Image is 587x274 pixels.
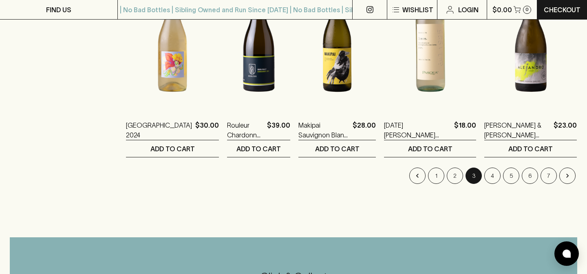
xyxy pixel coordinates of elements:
[126,168,577,184] nav: pagination navigation
[236,144,281,154] p: ADD TO CART
[227,140,290,157] button: ADD TO CART
[298,120,349,140] a: Makipai Sauvignon Blanc 2024
[484,168,501,184] button: Go to page 4
[484,140,577,157] button: ADD TO CART
[402,5,433,15] p: Wishlist
[554,120,577,140] p: $23.00
[466,168,482,184] button: page 3
[454,120,476,140] p: $18.00
[559,168,576,184] button: Go to next page
[150,144,195,154] p: ADD TO CART
[384,140,476,157] button: ADD TO CART
[563,250,571,258] img: bubble-icon
[195,120,219,140] p: $30.00
[522,168,538,184] button: Go to page 6
[315,144,360,154] p: ADD TO CART
[126,140,219,157] button: ADD TO CART
[384,120,451,140] a: [DATE][PERSON_NAME] 2023
[298,140,376,157] button: ADD TO CART
[428,168,444,184] button: Go to page 1
[46,5,71,15] p: FIND US
[267,120,290,140] p: $39.00
[544,5,580,15] p: Checkout
[353,120,376,140] p: $28.00
[541,168,557,184] button: Go to page 7
[508,144,553,154] p: ADD TO CART
[484,120,550,140] a: [PERSON_NAME] & [PERSON_NAME] [PERSON_NAME] 2024
[447,168,463,184] button: Go to page 2
[126,120,192,140] a: [GEOGRAPHIC_DATA] 2024
[409,168,426,184] button: Go to previous page
[525,7,529,12] p: 0
[227,120,264,140] a: Rouleur Chardonnay 2024
[492,5,512,15] p: $0.00
[503,168,519,184] button: Go to page 5
[458,5,479,15] p: Login
[408,144,452,154] p: ADD TO CART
